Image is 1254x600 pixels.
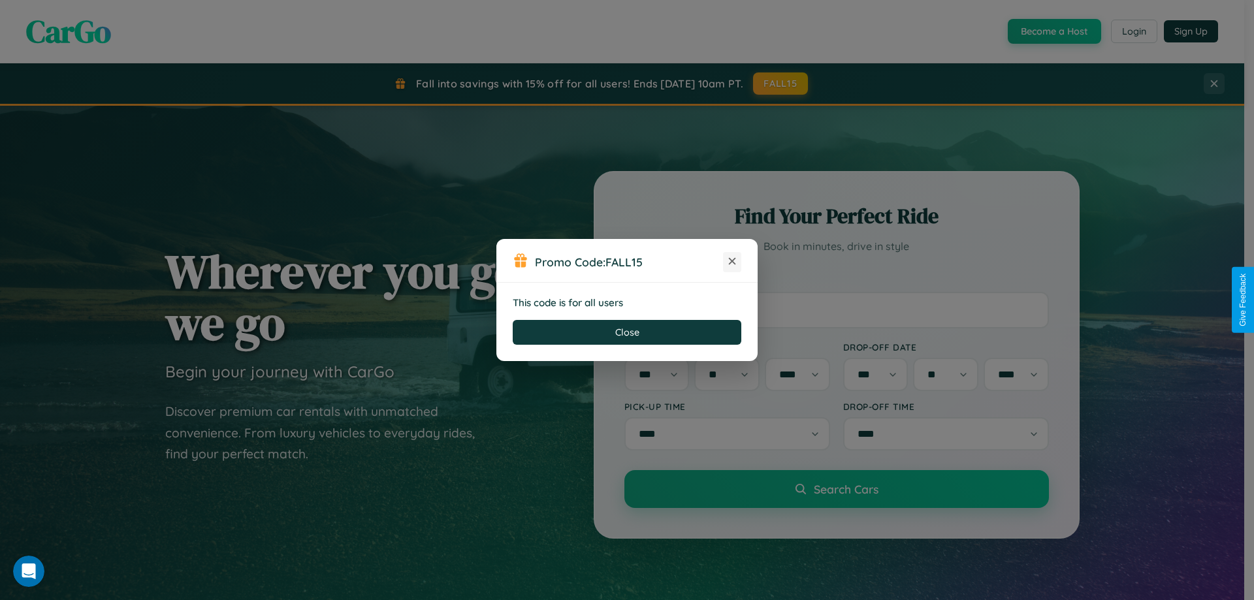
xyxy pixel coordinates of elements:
iframe: Intercom live chat [13,556,44,587]
div: Give Feedback [1238,274,1247,326]
h3: Promo Code: [535,255,723,269]
strong: This code is for all users [513,296,623,309]
b: FALL15 [605,255,643,269]
button: Close [513,320,741,345]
